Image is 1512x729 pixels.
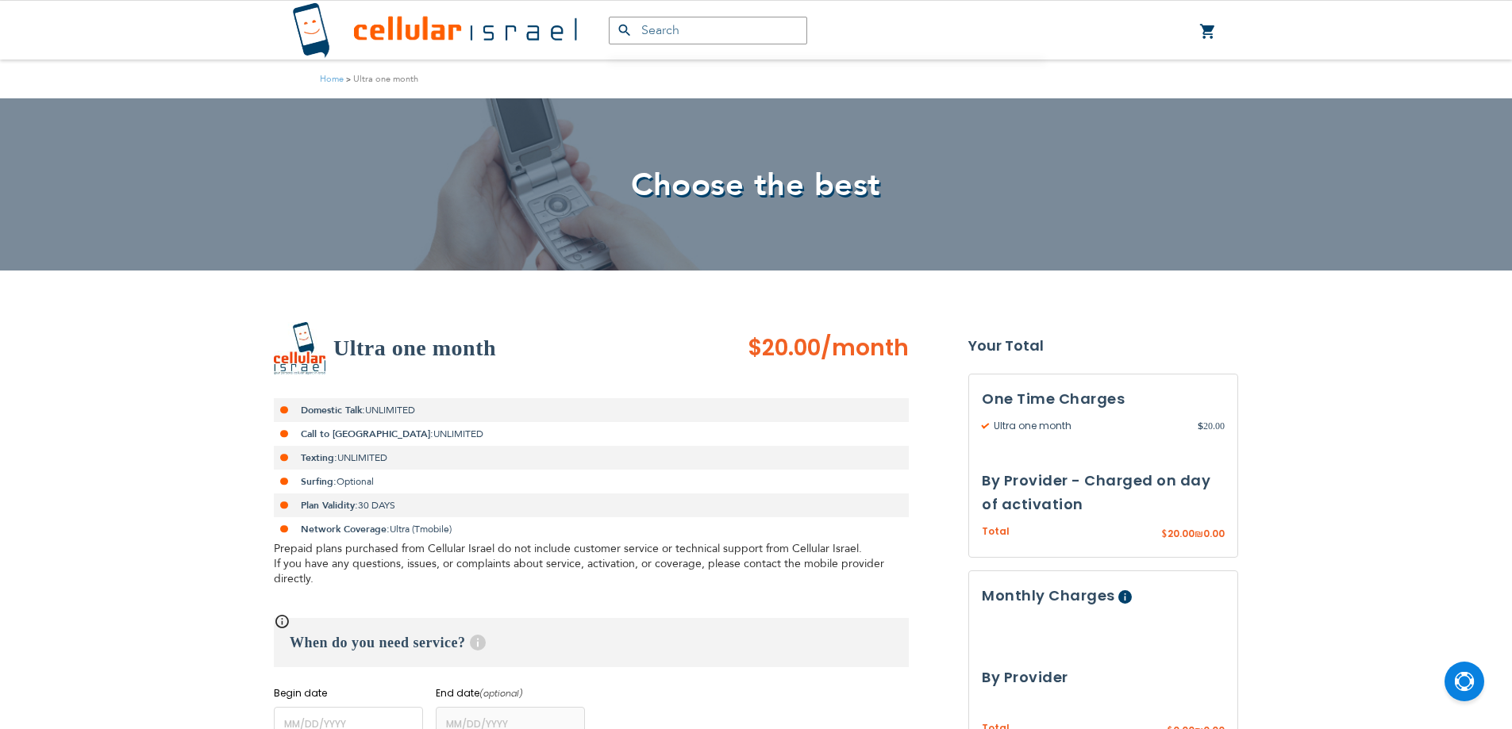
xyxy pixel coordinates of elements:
strong: Texting: [301,451,337,464]
span: /month [821,332,909,364]
li: UNLIMITED [274,422,909,446]
span: Ultra one month [982,419,1198,433]
label: Begin date [274,686,423,700]
span: Choose the best [631,163,881,207]
li: UNLIMITED [274,398,909,422]
h3: By Provider - Charged on day of activation [982,469,1225,516]
span: ₪ [1195,528,1203,542]
span: Monthly Charges [982,585,1115,605]
h3: When do you need service? [274,618,909,667]
h3: By Provider [982,666,1225,689]
li: Ultra one month [344,71,418,86]
label: End date [436,686,585,700]
span: $ [1161,528,1168,542]
span: Help [1118,590,1132,604]
span: 0.00 [1203,527,1225,540]
span: 20.00 [1168,527,1195,540]
h3: One Time Charges [982,387,1225,411]
img: Ultra one month [274,322,325,374]
img: Cellular Israel Logo [292,2,577,59]
li: Ultra (Tmobile) [274,517,909,541]
strong: Plan Validity: [301,499,358,512]
strong: Surfing: [301,475,337,488]
strong: Your Total [968,334,1238,358]
i: (optional) [479,687,523,700]
span: Help [470,635,486,650]
li: UNLIMITED [274,446,909,470]
li: 30 DAYS [274,493,909,517]
span: $20.00 [748,332,821,363]
span: 20.00 [1198,419,1225,433]
strong: Domestic Talk: [301,404,365,416]
li: Optional [274,470,909,493]
input: Search [609,17,807,44]
h2: Ultra one month [333,332,496,364]
a: Home [320,73,344,85]
strong: Call to [GEOGRAPHIC_DATA]: [301,428,433,440]
p: Prepaid plans purchased from Cellular Israel do not include customer service or technical support... [274,541,909,586]
strong: Network Coverage: [301,523,390,535]
span: Total [982,524,1010,539]
span: $ [1198,419,1203,433]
